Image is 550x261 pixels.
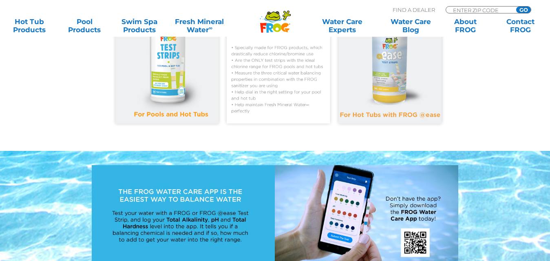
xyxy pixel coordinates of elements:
[118,18,161,34] a: Swim SpaProducts
[111,2,223,128] img: frogstrip
[393,6,435,13] p: Find A Dealer
[308,18,377,34] a: Water CareExperts
[63,18,106,34] a: PoolProducts
[8,18,51,34] a: Hot TubProducts
[444,18,487,34] a: AboutFROG
[389,18,432,34] a: Water CareBlog
[223,2,334,128] img: middle
[334,2,446,128] img: frodatease
[452,7,507,13] input: Zip Code Form
[516,7,531,13] input: GO
[173,18,226,34] a: Fresh MineralWater∞
[499,18,542,34] a: ContactFROG
[209,25,212,31] sup: ∞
